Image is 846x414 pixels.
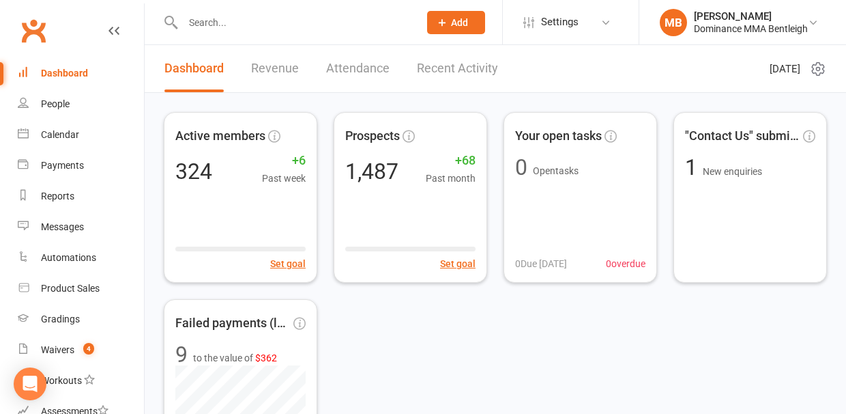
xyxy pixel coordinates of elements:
a: Messages [18,212,144,243]
span: +6 [262,151,306,171]
a: Waivers 4 [18,335,144,365]
div: Gradings [41,314,80,325]
button: Set goal [440,256,476,271]
div: [PERSON_NAME] [694,10,808,23]
a: Clubworx [16,14,50,48]
span: 0 Due [DATE] [515,256,567,271]
span: 1 [685,154,703,180]
span: Prospects [345,126,400,146]
a: Payments [18,150,144,181]
span: Add [451,17,468,28]
a: Reports [18,181,144,212]
span: Your open tasks [515,126,602,146]
div: MB [660,9,687,36]
div: Dominance MMA Bentleigh [694,23,808,35]
a: Automations [18,243,144,273]
div: Calendar [41,129,79,140]
div: Messages [41,221,84,232]
a: Dashboard [164,45,224,92]
span: New enquiries [703,166,762,177]
div: Waivers [41,344,74,355]
a: People [18,89,144,120]
div: Reports [41,191,74,202]
span: Active members [175,126,265,146]
span: Past month [426,171,476,186]
button: Add [427,11,485,34]
a: Attendance [326,45,390,92]
input: Search... [179,13,409,32]
span: [DATE] [770,61,800,77]
div: 324 [175,161,212,182]
button: Set goal [270,256,306,271]
span: 0 overdue [606,256,645,271]
a: Calendar [18,120,144,150]
a: Recent Activity [417,45,498,92]
a: Product Sales [18,273,144,304]
div: Dashboard [41,68,88,79]
div: Product Sales [41,283,100,294]
span: Past week [262,171,306,186]
a: Dashboard [18,58,144,89]
span: Failed payments (last 30d) [175,314,291,333]
span: Settings [541,7,579,38]
span: to the value of [193,350,277,365]
a: Workouts [18,365,144,396]
div: 9 [175,344,188,365]
div: 0 [515,156,527,178]
div: Payments [41,160,84,171]
div: People [41,98,70,109]
div: Workouts [41,375,82,386]
span: Open tasks [533,165,579,176]
div: 1,487 [345,161,398,182]
div: Open Intercom Messenger [14,368,46,400]
span: $362 [255,353,277,363]
div: Automations [41,252,96,263]
span: +68 [426,151,476,171]
a: Gradings [18,304,144,335]
a: Revenue [251,45,299,92]
span: 4 [83,343,94,355]
span: "Contact Us" submissions [685,126,800,146]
